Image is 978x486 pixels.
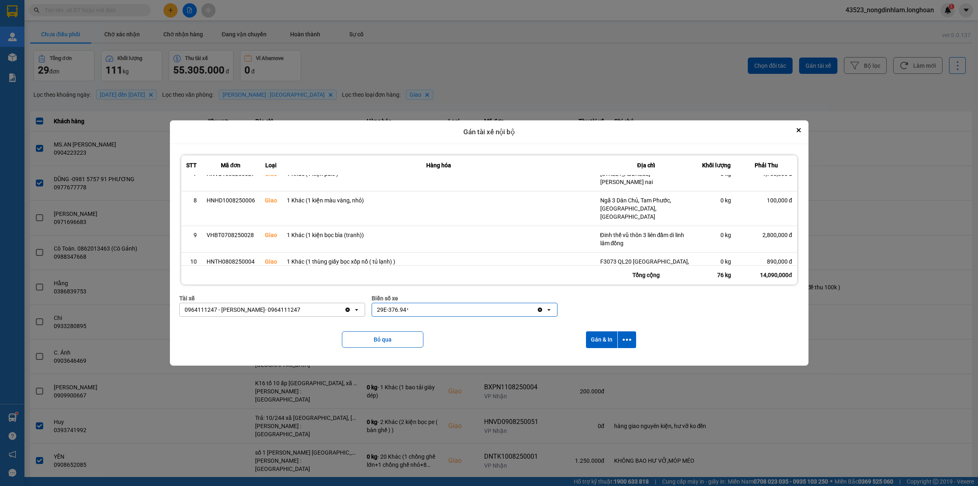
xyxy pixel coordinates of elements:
div: dialog [170,120,808,366]
div: 0 kg [702,257,731,266]
div: HNHD1008250006 [207,196,255,204]
div: 14,090,000đ [736,266,797,284]
button: Close [794,125,804,135]
div: 0 kg [702,196,731,204]
div: Phải Thu [741,160,792,170]
div: Mã đơn [207,160,255,170]
div: Hàng hóa [287,160,590,170]
div: 0 kg [702,231,731,239]
div: 100,000 đ [741,196,792,204]
svg: Clear value [537,306,543,313]
button: Gán & In [586,331,617,348]
div: 1 Khác (1 thùng giấy bọc xốp nổ ( tủ lạnh) ) [287,257,590,266]
button: Bỏ qua [342,331,423,348]
div: Giao [265,231,277,239]
div: Giao [265,196,277,204]
div: Ngã 3 Dân Chủ, Tam Phước, [GEOGRAPHIC_DATA], [GEOGRAPHIC_DATA] [600,196,692,221]
div: 29E-376.94 [377,306,406,314]
div: Tổng cộng [595,266,697,284]
div: F3073 QL20 [GEOGRAPHIC_DATA], xã [GEOGRAPHIC_DATA], huyện thống nhất tỉnh [GEOGRAPHIC_DATA] [600,257,692,290]
div: Tài xế [179,294,365,303]
div: [STREET_ADDRESS][PERSON_NAME] nai [600,170,692,186]
div: Địa chỉ [600,160,692,170]
div: Loại [265,160,277,170]
div: 0964111247 - [PERSON_NAME]- 0964111247 [185,306,300,314]
svg: open [353,306,360,313]
div: 10 [186,257,197,266]
div: 1 Khác (1 kiện màu vàng, nhỏ) [287,196,590,204]
svg: Clear value [344,306,351,313]
div: Gán tài xế nội bộ [170,120,808,144]
div: STT [186,160,197,170]
svg: open [546,306,552,313]
div: Khối lượng [702,160,731,170]
div: 9 [186,231,197,239]
div: 8 [186,196,197,204]
div: Đinh thế vũ thôn 3 liên đầm di linh lâm đồng [600,231,692,247]
div: 1 Khác (1 kiện bọc bìa (tranh)) [287,231,590,239]
input: Selected 29E-376.94. [407,306,408,314]
div: Biển số xe [372,294,557,303]
div: 890,000 đ [741,257,792,266]
div: VHBT0708250028 [207,231,255,239]
div: 2,800,000 đ [741,231,792,239]
div: HNTH0808250004 [207,257,255,266]
div: 76 kg [697,266,736,284]
div: Giao [265,257,277,266]
input: Selected 0964111247 - TRẦN THANH XUÂN- 0964111247. [301,306,302,314]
